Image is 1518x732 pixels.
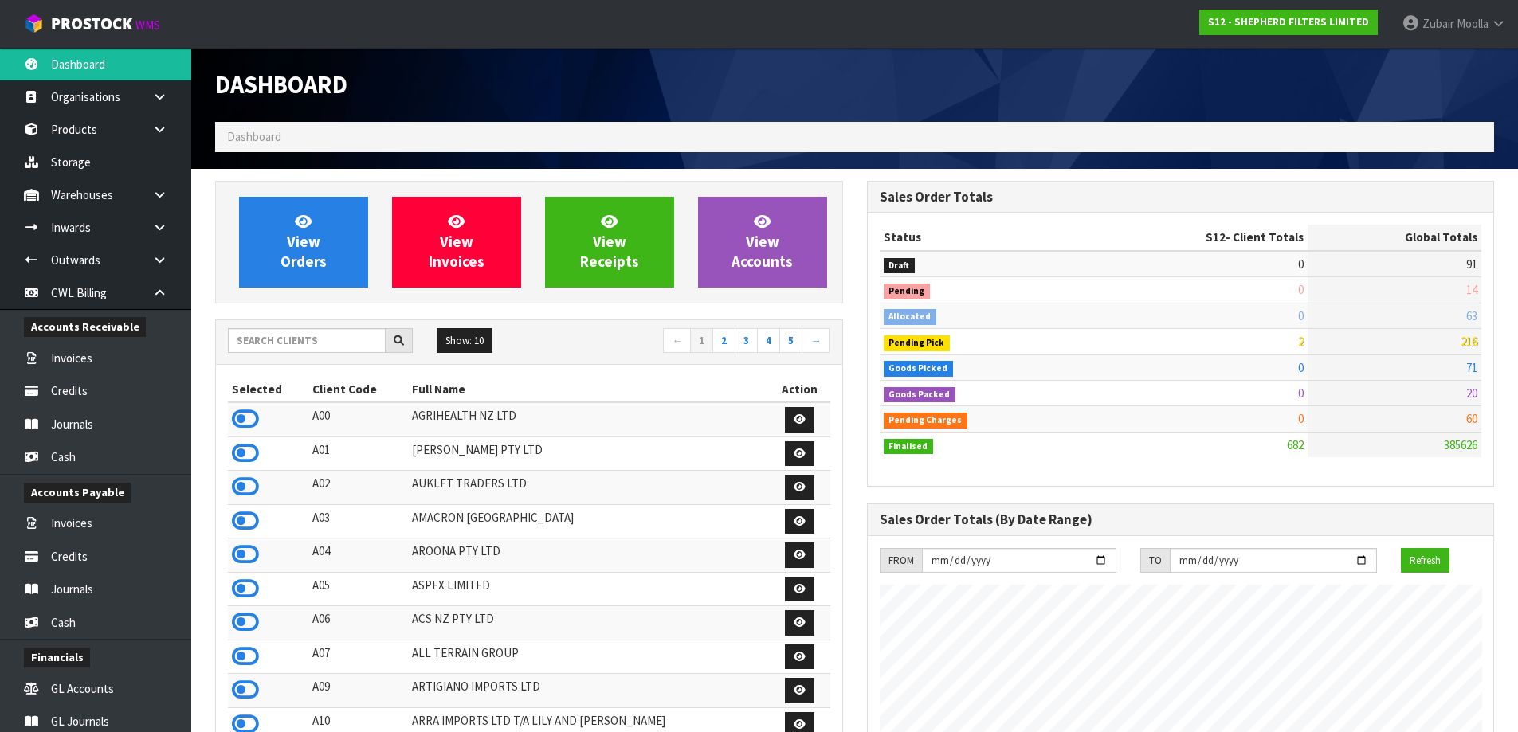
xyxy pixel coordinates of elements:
td: A07 [308,640,409,674]
span: Pending Charges [884,413,968,429]
nav: Page navigation [541,328,830,356]
span: View Accounts [732,212,793,272]
span: S12 [1206,229,1226,245]
th: Global Totals [1308,225,1481,250]
span: 91 [1466,256,1477,272]
span: 60 [1466,411,1477,426]
a: ViewInvoices [392,197,521,288]
td: A00 [308,402,409,436]
a: S12 - SHEPHERD FILTERS LIMITED [1199,10,1378,35]
td: AGRIHEALTH NZ LTD [408,402,769,436]
a: ViewAccounts [698,197,827,288]
td: AROONA PTY LTD [408,538,769,573]
td: ASPEX LIMITED [408,572,769,606]
a: → [802,328,830,354]
td: [PERSON_NAME] PTY LTD [408,436,769,471]
span: View Receipts [580,212,639,272]
span: 71 [1466,360,1477,375]
span: Pending [884,284,931,299]
h3: Sales Order Totals (By Date Range) [880,512,1482,527]
td: AMACRON [GEOGRAPHIC_DATA] [408,504,769,538]
td: A01 [308,436,409,471]
span: Accounts Payable [24,483,131,503]
th: Selected [228,377,308,402]
span: Pending Pick [884,335,951,351]
span: 63 [1466,308,1477,323]
span: ProStock [51,14,132,34]
a: 2 [712,328,735,354]
a: 4 [757,328,780,354]
th: Client Code [308,377,409,402]
td: AUKLET TRADERS LTD [408,471,769,505]
a: 1 [690,328,713,354]
span: 385626 [1444,437,1477,452]
small: WMS [135,18,160,33]
span: 0 [1298,411,1304,426]
img: cube-alt.png [24,14,44,33]
strong: S12 - SHEPHERD FILTERS LIMITED [1208,15,1369,29]
span: 0 [1298,308,1304,323]
span: Moolla [1457,16,1489,31]
span: 0 [1298,282,1304,297]
span: 216 [1461,334,1477,349]
div: FROM [880,548,922,573]
span: 2 [1298,334,1304,349]
th: Full Name [408,377,769,402]
span: 20 [1466,386,1477,401]
button: Refresh [1401,548,1449,573]
th: Action [770,377,830,402]
span: Dashboard [215,69,347,100]
button: Show: 10 [437,328,492,354]
span: Draft [884,258,916,274]
span: View Orders [280,212,327,272]
span: Finalised [884,439,934,455]
span: View Invoices [429,212,484,272]
input: Search clients [228,328,386,353]
td: A03 [308,504,409,538]
td: A02 [308,471,409,505]
td: A04 [308,538,409,573]
td: ARTIGIANO IMPORTS LTD [408,674,769,708]
td: ACS NZ PTY LTD [408,606,769,640]
span: 0 [1298,360,1304,375]
span: Accounts Receivable [24,317,146,337]
a: ← [663,328,691,354]
a: 5 [779,328,802,354]
th: Status [880,225,1079,250]
a: 3 [735,328,758,354]
span: 0 [1298,386,1304,401]
span: 682 [1287,437,1304,452]
a: ViewReceipts [545,197,674,288]
span: Allocated [884,309,937,325]
th: - Client Totals [1078,225,1308,250]
span: 0 [1298,256,1304,272]
span: 14 [1466,282,1477,297]
a: ViewOrders [239,197,368,288]
span: Dashboard [227,129,281,144]
span: Zubair [1422,16,1454,31]
td: A05 [308,572,409,606]
div: TO [1140,548,1170,573]
td: A09 [308,674,409,708]
span: Goods Packed [884,387,956,403]
h3: Sales Order Totals [880,190,1482,205]
span: Financials [24,648,90,667]
td: ALL TERRAIN GROUP [408,640,769,674]
span: Goods Picked [884,361,954,377]
td: A06 [308,606,409,640]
